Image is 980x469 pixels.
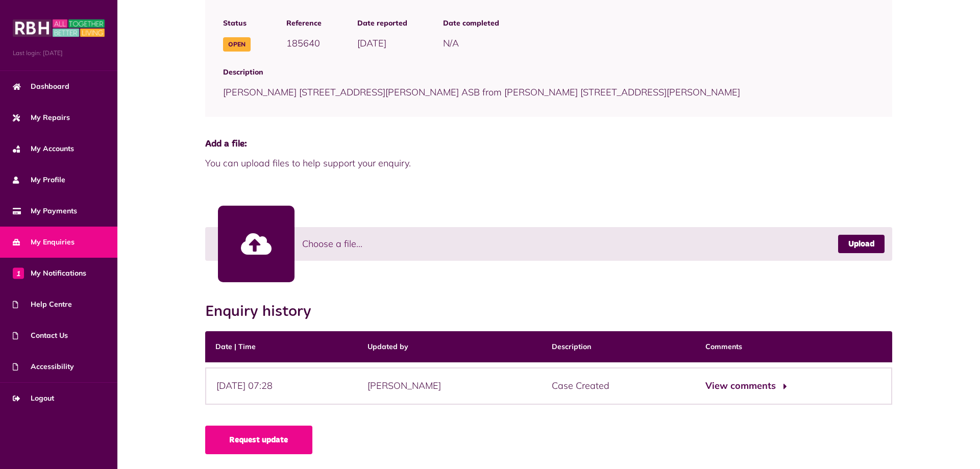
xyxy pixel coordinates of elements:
[13,18,105,38] img: MyRBH
[13,268,86,279] span: My Notifications
[542,331,695,362] th: Description
[13,81,69,92] span: Dashboard
[223,18,251,29] span: Status
[13,237,75,248] span: My Enquiries
[13,361,74,372] span: Accessibility
[205,367,357,405] div: [DATE] 07:28
[357,331,542,362] th: Updated by
[205,426,312,454] a: Request update
[13,175,65,185] span: My Profile
[357,367,542,405] div: [PERSON_NAME]
[286,37,320,49] span: 185640
[205,303,322,321] h2: Enquiry history
[357,37,386,49] span: [DATE]
[13,143,74,154] span: My Accounts
[443,18,499,29] span: Date completed
[13,299,72,310] span: Help Centre
[205,156,893,170] span: You can upload files to help support your enquiry.
[13,393,54,404] span: Logout
[223,67,875,78] span: Description
[13,330,68,341] span: Contact Us
[205,331,357,362] th: Date | Time
[13,206,77,216] span: My Payments
[705,379,785,393] button: View comments
[13,267,24,279] span: 1
[542,367,695,405] div: Case Created
[838,235,885,253] a: Upload
[13,112,70,123] span: My Repairs
[223,86,740,98] span: [PERSON_NAME] [STREET_ADDRESS][PERSON_NAME] ASB from [PERSON_NAME] [STREET_ADDRESS][PERSON_NAME]
[286,18,322,29] span: Reference
[357,18,407,29] span: Date reported
[443,37,459,49] span: N/A
[302,237,362,251] span: Choose a file...
[223,37,251,52] span: Open
[695,331,893,362] th: Comments
[205,137,893,151] span: Add a file:
[13,48,105,58] span: Last login: [DATE]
